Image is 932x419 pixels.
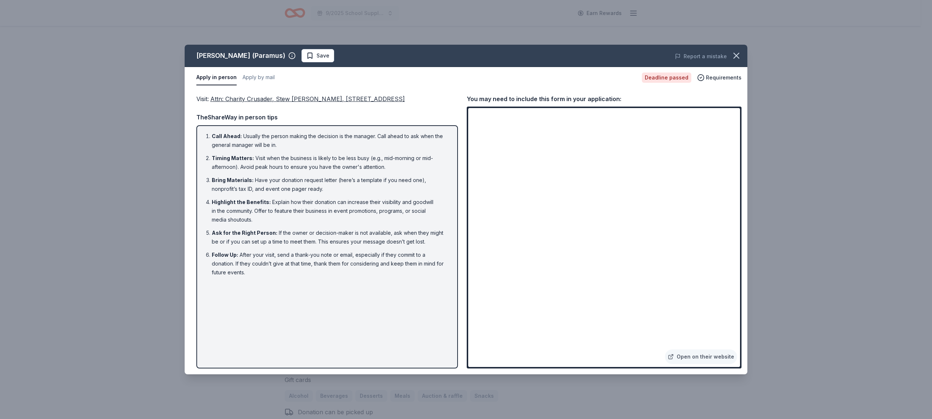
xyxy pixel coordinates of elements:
span: Save [317,51,329,60]
li: Usually the person making the decision is the manager. Call ahead to ask when the general manager... [212,132,447,149]
li: If the owner or decision-maker is not available, ask when they might be or if you can set up a ti... [212,229,447,246]
div: TheShareWay in person tips [196,112,458,122]
span: Call Ahead : [212,133,242,139]
button: Requirements [697,73,741,82]
div: Visit : [196,94,458,104]
button: Apply in person [196,70,237,85]
div: [PERSON_NAME] (Paramus) [196,50,285,62]
a: Open on their website [665,349,737,364]
button: Apply by mail [243,70,275,85]
span: Attn: Charity Crusader, Stew [PERSON_NAME], [STREET_ADDRESS] [210,95,405,103]
span: Requirements [706,73,741,82]
li: Visit when the business is likely to be less busy (e.g., mid-morning or mid-afternoon). Avoid pea... [212,154,447,171]
span: Follow Up : [212,252,238,258]
button: Save [302,49,334,62]
span: Highlight the Benefits : [212,199,271,205]
button: Report a mistake [675,52,727,61]
li: After your visit, send a thank-you note or email, especially if they commit to a donation. If the... [212,251,447,277]
div: You may need to include this form in your application: [467,94,741,104]
li: Have your donation request letter (here’s a template if you need one), nonprofit’s tax ID, and ev... [212,176,447,193]
span: Bring Materials : [212,177,254,183]
span: Timing Matters : [212,155,254,161]
li: Explain how their donation can increase their visibility and goodwill in the community. Offer to ... [212,198,447,224]
span: Ask for the Right Person : [212,230,277,236]
div: Deadline passed [642,73,691,83]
